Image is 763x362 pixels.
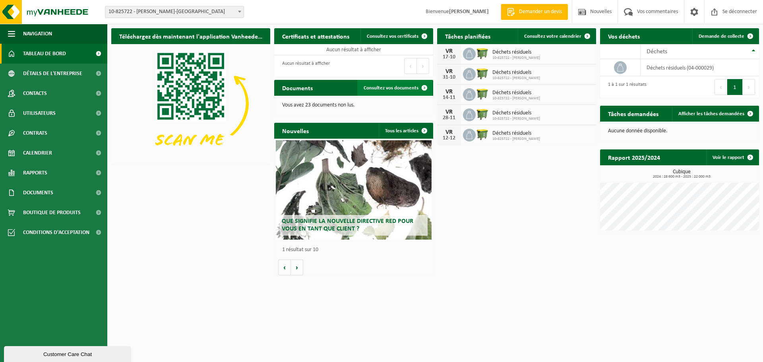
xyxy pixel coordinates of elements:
[445,129,453,136] font: VR
[647,48,667,55] font: Déchets
[699,34,744,39] font: Demande de collecte
[443,74,455,80] font: 31-10
[23,130,47,136] font: Contrats
[23,170,47,176] font: Rapports
[608,82,647,87] font: 1 à 1 sur 1 résultats
[282,61,330,66] font: Aucun résultat à afficher
[404,58,417,74] button: Précédent
[743,79,755,95] button: Suivant
[672,106,758,122] a: Afficher les tâches demandées
[449,9,489,15] font: [PERSON_NAME]
[105,6,244,17] span: 10-825722 - LHEUREUX, MARTIN - THOREMBAIS-LES-BÉGUINES
[608,111,658,118] font: Tâches demandées
[476,128,489,141] img: WB-1100-HPE-GN-50
[608,34,640,40] font: Vos déchets
[706,149,758,165] a: Voir le rapport
[105,6,244,18] span: 10-825722 - LHEUREUX, MARTIN - THOREMBAIS-LES-BÉGUINES
[23,51,66,57] font: Tableau de bord
[443,95,455,101] font: 14-11
[722,9,757,15] font: Se déconnecter
[379,123,432,139] a: Tous les articles
[727,79,743,95] button: 1
[111,44,270,163] img: Téléchargez l'application VHEPlus
[360,28,432,44] a: Consultez vos certificats
[492,116,540,121] font: 10-825722 - [PERSON_NAME]
[23,31,52,37] font: Navigation
[653,174,711,179] font: 2024 : 28 600 m3 - 2025 : 22 000 m3
[678,111,744,116] font: Afficher les tâches demandées
[476,107,489,121] img: WB-1100-HPE-GN-50
[23,110,56,116] font: Utilisateurs
[326,47,381,53] font: Aucun résultat à afficher
[282,247,318,253] font: 1 résultat sur 10
[590,9,612,15] font: Nouvelles
[23,91,47,97] font: Contacts
[476,46,489,60] img: WB-1100-HPE-GN-50
[367,34,418,39] font: Consultez vos certificats
[23,210,81,216] font: Boutique de produits
[608,155,660,161] font: Rapport 2025/2024
[637,9,678,15] font: Vos commentaires
[647,65,714,71] font: déchets résiduels (04-000029)
[492,76,540,80] font: 10-825722 - [PERSON_NAME]
[492,110,531,116] font: Déchets résiduels
[492,137,540,141] font: 10-825722 - [PERSON_NAME]
[492,49,531,55] font: Déchets résiduels
[733,85,736,91] font: 1
[385,128,418,134] font: Tous les articles
[519,9,562,15] font: Demander un devis
[476,67,489,80] img: WB-1100-HPE-GN-50
[445,34,490,40] font: Tâches planifiées
[426,9,449,15] font: Bienvenue
[492,70,531,75] font: Déchets résiduels
[23,150,52,156] font: Calendrier
[23,230,89,236] font: Conditions d'acceptation
[23,190,53,196] font: Documents
[692,28,758,44] a: Demande de collecte
[713,155,744,160] font: Voir le rapport
[476,87,489,101] img: WB-1100-HPE-GN-50
[524,34,581,39] font: Consultez votre calendrier
[4,345,133,362] iframe: chat widget
[492,96,540,101] font: 10-825722 - [PERSON_NAME]
[357,80,432,96] a: Consultez vos documents
[417,58,429,74] button: Suivant
[492,130,531,136] font: Déchets résiduels
[715,79,727,95] button: Précédent
[518,28,595,44] a: Consultez votre calendrier
[445,109,453,115] font: VR
[282,218,413,232] font: Que signifie la nouvelle directive RED pour vous en tant que client ?
[282,128,309,135] font: Nouvelles
[276,140,432,240] a: Que signifie la nouvelle directive RED pour vous en tant que client ?
[282,102,355,108] font: Vous avez 23 documents non lus.
[108,9,225,15] font: 10-825722 - [PERSON_NAME]-[GEOGRAPHIC_DATA]
[282,85,313,92] font: Documents
[445,89,453,95] font: VR
[443,54,455,60] font: 17-10
[119,34,265,40] font: Téléchargez dès maintenant l'application Vanheede+ !
[445,68,453,75] font: VR
[608,128,668,134] font: Aucune donnée disponible.
[673,169,691,175] font: Cubique
[23,71,82,77] font: Détails de l'entreprise
[492,56,540,60] font: 10-825722 - [PERSON_NAME]
[282,34,349,40] font: Certificats et attestations
[364,85,418,91] font: Consultez vos documents
[492,90,531,96] font: Déchets résiduels
[443,135,455,141] font: 12-12
[501,4,568,20] a: Demander un devis
[443,115,455,121] font: 28-11
[445,48,453,54] font: VR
